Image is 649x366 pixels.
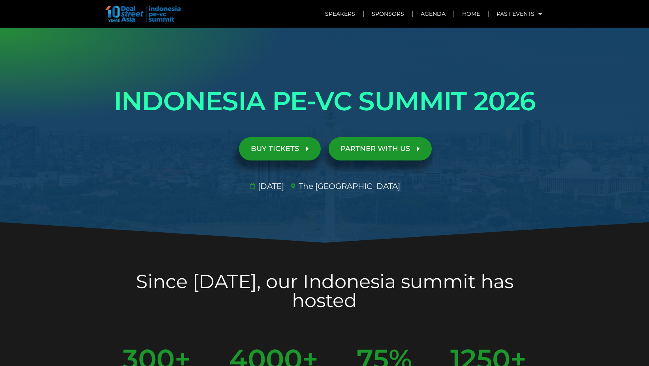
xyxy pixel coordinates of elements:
a: Speakers [317,5,363,23]
a: PARTNER WITH US [329,137,432,160]
a: Agenda [413,5,453,23]
a: Home [454,5,488,23]
h2: Since [DATE], our Indonesia summit has hosted [103,272,546,310]
span: [DATE]​ [256,180,284,192]
h1: INDONESIA PE-VC SUMMIT 2026 [103,79,546,123]
a: Sponsors [364,5,412,23]
span: PARTNER WITH US [340,145,410,153]
a: BUY TICKETS [239,137,321,160]
span: BUY TICKETS [251,145,299,153]
span: The [GEOGRAPHIC_DATA]​ [297,180,400,192]
a: Past Events [489,5,550,23]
